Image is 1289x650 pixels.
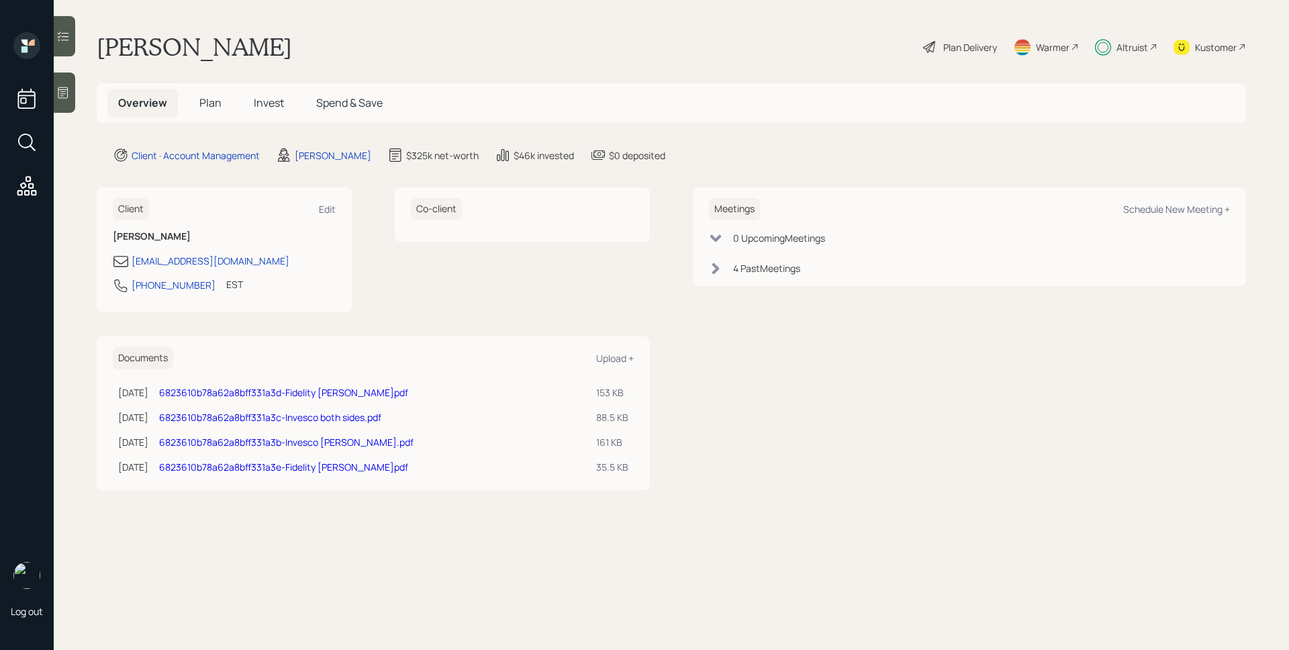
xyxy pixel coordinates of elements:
[1123,203,1230,216] div: Schedule New Meeting +
[609,148,665,162] div: $0 deposited
[596,385,628,400] div: 153 KB
[159,436,414,449] a: 6823610b78a62a8bff331a3b-Invesco [PERSON_NAME].pdf
[943,40,997,54] div: Plan Delivery
[319,203,336,216] div: Edit
[118,410,148,424] div: [DATE]
[159,411,381,424] a: 6823610b78a62a8bff331a3c-Invesco both sides.pdf
[97,32,292,62] h1: [PERSON_NAME]
[411,198,462,220] h6: Co-client
[113,198,149,220] h6: Client
[113,231,336,242] h6: [PERSON_NAME]
[118,435,148,449] div: [DATE]
[406,148,479,162] div: $325k net-worth
[1116,40,1148,54] div: Altruist
[118,385,148,400] div: [DATE]
[13,562,40,589] img: james-distasi-headshot.png
[316,95,383,110] span: Spend & Save
[118,460,148,474] div: [DATE]
[113,347,173,369] h6: Documents
[733,231,825,245] div: 0 Upcoming Meeting s
[118,95,167,110] span: Overview
[132,254,289,268] div: [EMAIL_ADDRESS][DOMAIN_NAME]
[132,278,216,292] div: [PHONE_NUMBER]
[132,148,260,162] div: Client · Account Management
[254,95,284,110] span: Invest
[199,95,222,110] span: Plan
[1195,40,1237,54] div: Kustomer
[159,386,408,399] a: 6823610b78a62a8bff331a3d-Fidelity [PERSON_NAME]pdf
[596,410,628,424] div: 88.5 KB
[226,277,243,291] div: EST
[159,461,408,473] a: 6823610b78a62a8bff331a3e-Fidelity [PERSON_NAME]pdf
[514,148,574,162] div: $46k invested
[596,435,628,449] div: 161 KB
[1036,40,1069,54] div: Warmer
[596,352,634,365] div: Upload +
[596,460,628,474] div: 35.5 KB
[733,261,800,275] div: 4 Past Meeting s
[295,148,371,162] div: [PERSON_NAME]
[11,605,43,618] div: Log out
[709,198,760,220] h6: Meetings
